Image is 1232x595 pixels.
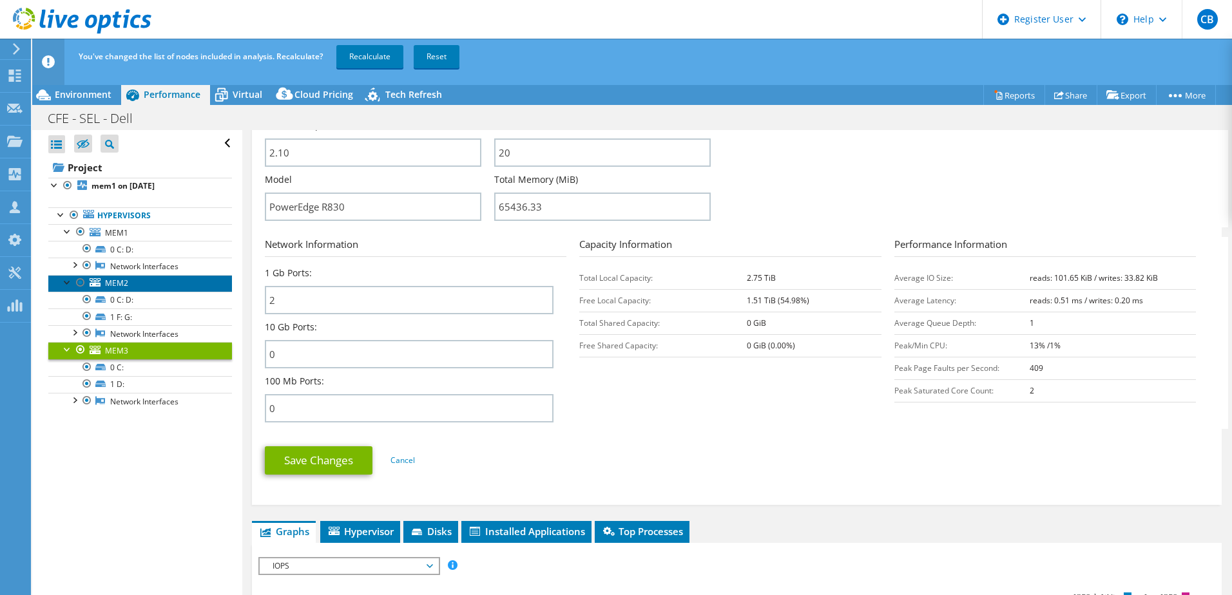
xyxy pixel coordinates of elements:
label: Model [265,173,292,186]
a: MEM3 [48,342,232,359]
a: Cancel [390,455,415,466]
b: reads: 101.65 KiB / writes: 33.82 KiB [1030,272,1158,283]
a: Export [1097,85,1157,105]
h3: Performance Information [894,237,1196,257]
td: Average Queue Depth: [894,312,1030,334]
a: Network Interfaces [48,325,232,342]
span: MEM2 [105,278,128,288]
a: Hypervisors [48,207,232,224]
span: IOPS [266,558,432,574]
b: 13% /1% [1030,340,1061,351]
td: Total Local Capacity: [579,267,747,289]
a: MEM1 [48,224,232,241]
a: MEM2 [48,275,232,292]
span: Installed Applications [468,525,585,538]
b: 0 GiB [747,317,766,328]
b: 2.75 TiB [747,272,776,283]
span: Cloud Pricing [294,88,353,100]
a: Network Interfaces [48,258,232,274]
a: Recalculate [336,45,403,68]
span: Hypervisor [327,525,394,538]
h3: Network Information [265,237,566,257]
span: You've changed the list of nodes included in analysis. Recalculate? [79,51,323,62]
b: 409 [1030,363,1043,373]
span: Virtual [233,88,262,100]
b: reads: 0.51 ms / writes: 0.20 ms [1030,295,1143,306]
span: Environment [55,88,111,100]
td: Peak Saturated Core Count: [894,379,1030,402]
span: Performance [144,88,200,100]
a: 1 D: [48,376,232,393]
b: 1.51 TiB (54.98%) [747,295,809,306]
td: Peak Page Faults per Second: [894,357,1030,379]
span: CB [1197,9,1218,30]
a: mem1 on [DATE] [48,178,232,194]
b: 1 [1030,317,1034,328]
span: Tech Refresh [385,88,442,100]
a: 0 C: D: [48,241,232,258]
td: Free Local Capacity: [579,289,747,312]
a: Project [48,157,232,178]
td: Average IO Size: [894,267,1030,289]
h3: Capacity Information [579,237,881,257]
a: Save Changes [265,446,372,475]
b: mem1 on [DATE] [91,180,155,191]
label: 100 Mb Ports: [265,375,324,388]
b: 2 [1030,385,1034,396]
td: Total Shared Capacity: [579,312,747,334]
b: 0 GiB (0.00%) [747,340,795,351]
label: Total Memory (MiB) [494,173,578,186]
span: Top Processes [601,525,683,538]
a: Network Interfaces [48,393,232,410]
a: 0 C: [48,359,232,376]
span: Disks [410,525,452,538]
a: More [1156,85,1216,105]
label: 1 Gb Ports: [265,267,312,279]
label: 10 Gb Ports: [265,321,317,334]
a: Reset [414,45,459,68]
td: Free Shared Capacity: [579,334,747,357]
span: MEM1 [105,227,128,238]
a: 0 C: D: [48,292,232,308]
span: MEM3 [105,345,128,356]
span: Graphs [258,525,309,538]
a: Reports [983,85,1045,105]
a: 1 F: G: [48,308,232,325]
svg: \n [1117,14,1128,25]
h1: CFE - SEL - Dell [42,111,153,126]
a: Share [1044,85,1097,105]
td: Peak/Min CPU: [894,334,1030,357]
td: Average Latency: [894,289,1030,312]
